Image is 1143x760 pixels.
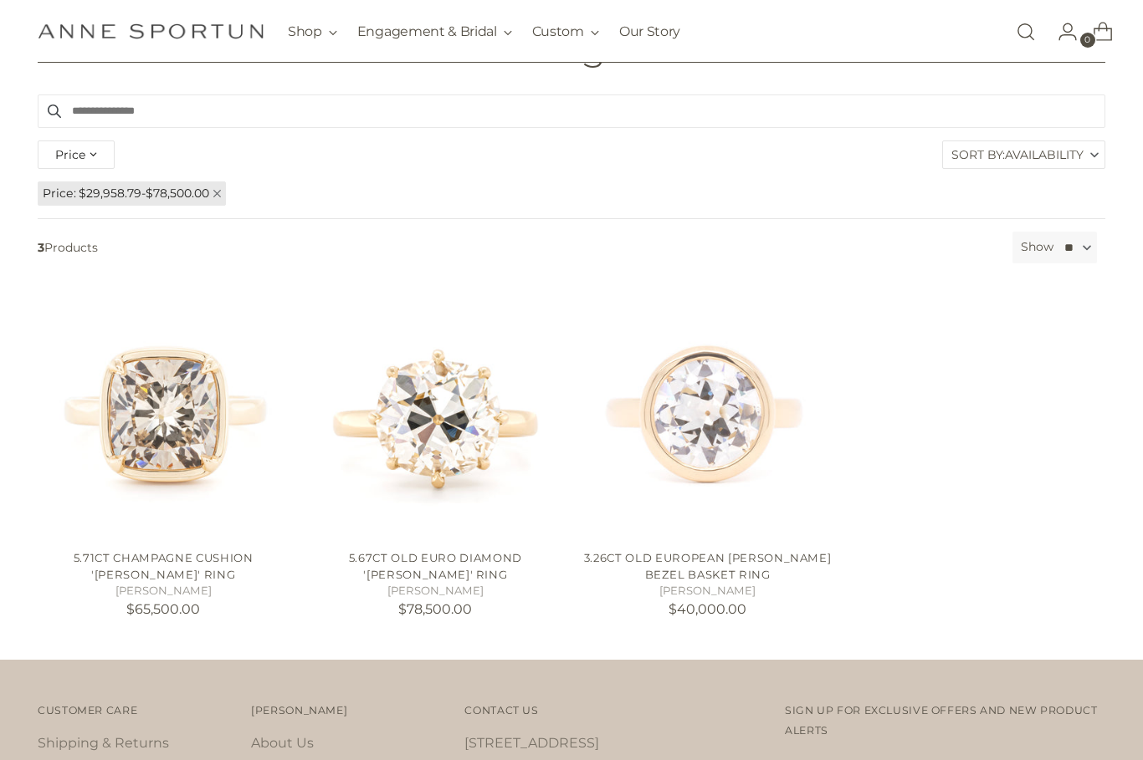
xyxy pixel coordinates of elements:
[126,601,200,617] span: $65,500.00
[584,551,832,581] a: 3.26ct Old European [PERSON_NAME] Bezel Basket Ring
[669,601,746,617] span: $40,000.00
[310,286,561,537] a: 5.67ct Old Euro Diamond 'Willa' Ring
[38,94,1105,128] input: Search products
[619,13,680,50] a: Our Story
[943,141,1105,168] label: Sort By:Availability
[1080,33,1095,48] span: 0
[251,704,347,717] span: [PERSON_NAME]
[146,186,209,201] span: $78,500.00
[31,232,1006,263] span: Products
[38,735,169,751] a: Shipping & Returns
[43,185,79,202] span: Price
[79,185,209,202] strong: -
[310,583,561,599] h5: [PERSON_NAME]
[288,13,337,50] button: Shop
[464,735,599,751] a: [STREET_ADDRESS]
[251,735,314,751] a: About Us
[357,13,512,50] button: Engagement & Bridal
[1005,141,1084,168] span: Availability
[1009,15,1043,48] a: Open search modal
[38,240,44,255] b: 3
[464,704,538,717] span: Contact Us
[79,186,141,201] span: $29,958.79
[349,551,522,581] a: 5.67ct Old Euro Diamond '[PERSON_NAME]' Ring
[532,13,599,50] button: Custom
[1044,15,1078,48] a: Go to the account page
[1079,15,1113,48] a: Open cart modal
[38,704,137,717] span: Customer Care
[1021,238,1053,256] label: Show
[74,551,254,581] a: 5.71ct Champagne Cushion '[PERSON_NAME]' Ring
[398,601,472,617] span: $78,500.00
[785,704,1097,737] span: Sign up for exclusive offers and new product alerts
[582,286,833,537] a: 3.26ct Old European Diamond Anne Bezel Basket Ring
[38,286,289,537] a: 5.71ct Champagne Cushion 'Haley' Ring
[55,145,85,164] span: Price
[38,23,264,39] a: Anne Sportun Fine Jewellery
[582,583,833,599] h5: [PERSON_NAME]
[38,583,289,599] h5: [PERSON_NAME]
